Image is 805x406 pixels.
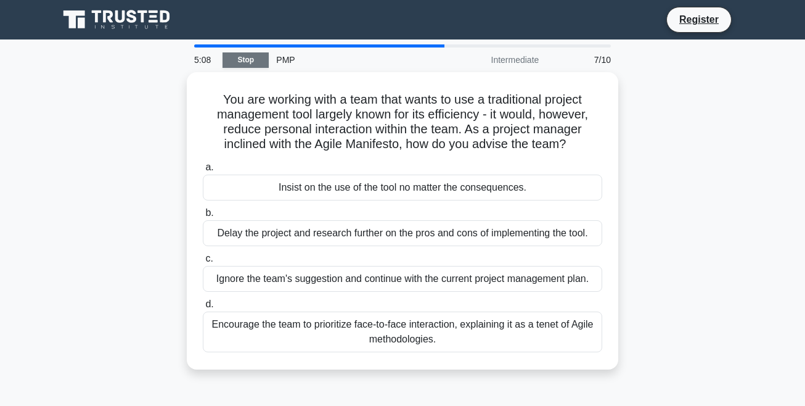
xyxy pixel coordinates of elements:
a: Stop [223,52,269,68]
div: Ignore the team's suggestion and continue with the current project management plan. [203,266,602,292]
div: Insist on the use of the tool no matter the consequences. [203,175,602,201]
div: 7/10 [546,48,618,72]
div: 5:08 [187,48,223,72]
div: PMP [269,48,438,72]
span: c. [205,253,213,263]
h5: You are working with a team that wants to use a traditional project management tool largely known... [202,92,603,152]
span: a. [205,162,213,172]
div: Delay the project and research further on the pros and cons of implementing the tool. [203,220,602,246]
div: Encourage the team to prioritize face-to-face interaction, explaining it as a tenet of Agile meth... [203,312,602,352]
span: d. [205,299,213,309]
div: Intermediate [438,48,546,72]
span: b. [205,207,213,218]
a: Register [672,12,726,27]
